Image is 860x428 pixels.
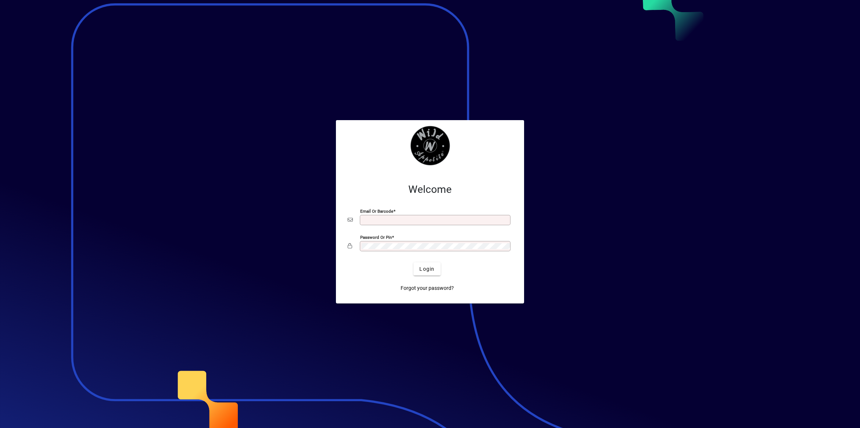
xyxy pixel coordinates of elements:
button: Login [413,262,440,276]
span: Forgot your password? [401,284,454,292]
mat-label: Password or Pin [360,235,392,240]
mat-label: Email or Barcode [360,209,393,214]
a: Forgot your password? [398,281,457,295]
span: Login [419,265,434,273]
h2: Welcome [348,183,512,196]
